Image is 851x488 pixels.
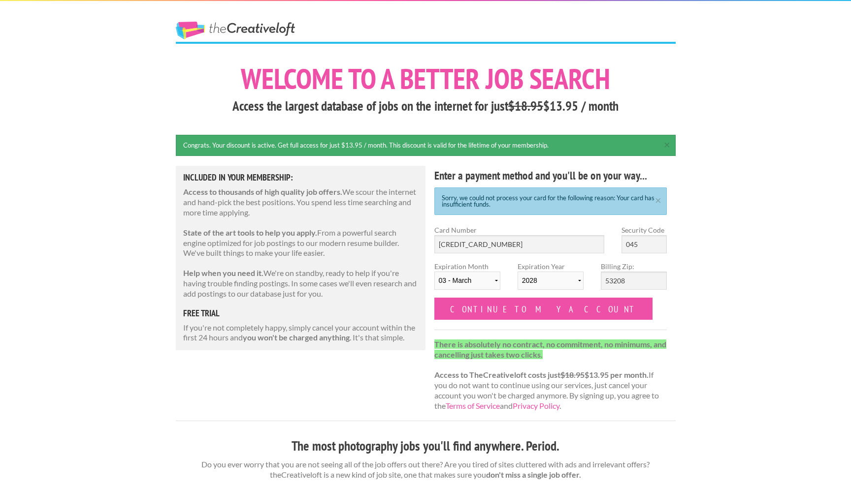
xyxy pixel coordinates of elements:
[434,187,667,215] div: Sorry, we could not process your card for the following reason: Your card has insufficient funds.
[518,272,584,290] select: Expiration Year
[513,401,559,410] a: Privacy Policy
[183,309,419,318] h5: free trial
[434,370,649,379] strong: Access to TheCreativeloft costs just $13.95 per month.
[183,228,317,237] strong: State of the art tools to help you apply.
[652,196,664,202] a: ×
[601,261,667,272] label: Billing Zip:
[176,97,676,116] h3: Access the largest database of jobs on the internet for just $13.95 / month
[176,22,295,39] a: The Creative Loft
[183,187,419,217] p: We scour the internet and hand-pick the best positions. You spend less time searching and more ti...
[183,268,263,277] strong: Help when you need it.
[486,470,581,479] strong: don't miss a single job offer.
[434,339,667,411] p: If you do not want to continue using our services, just cancel your account you won't be charged ...
[176,135,676,156] div: Congrats. Your discount is active. Get full access for just $13.95 / month. This discount is vali...
[560,370,585,379] del: $18.95
[508,97,543,114] del: $18.95
[434,339,666,359] strong: There is absolutely no contract, no commitment, no minimums, and cancelling just takes two clicks.
[183,187,342,196] strong: Access to thousands of high quality job offers.
[183,173,419,182] h5: Included in Your Membership:
[434,168,667,183] h4: Enter a payment method and you'll be on your way...
[434,261,500,298] label: Expiration Month
[176,64,676,93] h1: Welcome to a better job search
[518,261,584,298] label: Expiration Year
[183,323,419,343] p: If you're not completely happy, simply cancel your account within the first 24 hours and . It's t...
[622,225,667,235] label: Security Code
[446,401,500,410] a: Terms of Service
[434,272,500,290] select: Expiration Month
[243,333,350,342] strong: you won't be charged anything
[183,268,419,299] p: We're on standby, ready to help if you're having trouble finding postings. In some cases we'll ev...
[434,298,653,320] input: Continue to my account
[183,228,419,258] p: From a powerful search engine optimized for job postings to our modern resume builder. We've buil...
[176,437,676,456] h3: The most photography jobs you'll find anywhere. Period.
[434,225,605,235] label: Card Number
[661,140,673,147] a: ×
